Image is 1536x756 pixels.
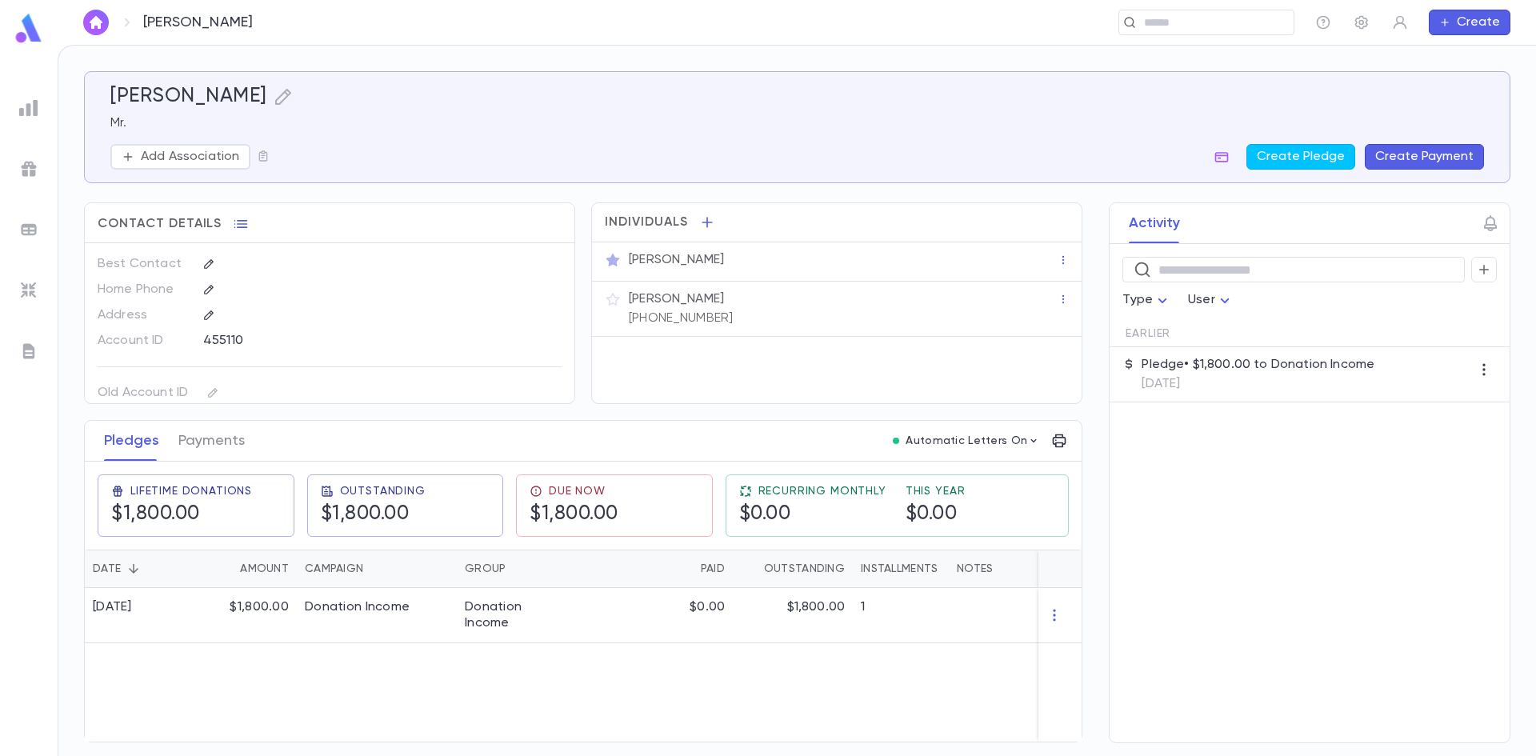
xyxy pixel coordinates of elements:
div: [DATE] [93,599,132,615]
div: Date [85,550,193,588]
div: Donation Income [465,599,569,631]
img: letters_grey.7941b92b52307dd3b8a917253454ce1c.svg [19,342,38,361]
button: Add Association [110,144,250,170]
span: Type [1122,294,1153,306]
p: Home Phone [98,277,190,302]
p: $0.00 [690,599,725,615]
div: Installments [853,550,949,588]
p: Pledge • $1,800.00 to Donation Income [1142,357,1374,373]
div: Paid [701,550,725,588]
span: Lifetime Donations [130,485,252,498]
p: Best Contact [98,251,190,277]
button: Create [1429,10,1510,35]
div: Donation Income [305,599,410,615]
p: Automatic Letters On [906,434,1027,447]
p: [PHONE_NUMBER] [629,310,733,326]
span: Earlier [1126,327,1170,340]
div: $1,800.00 [193,588,297,643]
span: Outstanding [340,485,426,498]
span: Due Now [549,485,606,498]
span: Recurring Monthly [758,485,886,498]
h5: [PERSON_NAME] [110,85,267,109]
div: Group [457,550,577,588]
p: Add Association [141,149,239,165]
div: User [1188,285,1234,316]
div: Outstanding [764,550,845,588]
h5: $0.00 [739,502,791,526]
button: Pledges [104,421,159,461]
div: Date [93,550,121,588]
div: Installments [861,550,938,588]
div: Amount [193,550,297,588]
div: Notes [957,550,993,588]
p: Address [98,302,190,328]
h5: $0.00 [906,502,958,526]
img: reports_grey.c525e4749d1bce6a11f5fe2a8de1b229.svg [19,98,38,118]
div: Notes [949,550,1149,588]
div: Paid [577,550,733,588]
img: imports_grey.530a8a0e642e233f2baf0ef88e8c9fcb.svg [19,281,38,300]
img: batches_grey.339ca447c9d9533ef1741baa751efc33.svg [19,220,38,239]
img: logo [13,13,45,44]
h5: $1,800.00 [111,502,200,526]
button: Sort [121,556,146,582]
div: Group [465,550,506,588]
div: Campaign [305,550,363,588]
h5: $1,800.00 [530,502,618,526]
span: Contact Details [98,216,222,232]
span: User [1188,294,1215,306]
p: [DATE] [1142,376,1374,392]
span: This Year [906,485,966,498]
p: Mr. [110,115,1484,131]
div: Type [1122,285,1172,316]
p: $1,800.00 [787,599,845,615]
p: [PERSON_NAME] [143,14,253,31]
p: Old Account ID [98,380,190,406]
div: Outstanding [733,550,853,588]
button: Create Payment [1365,144,1484,170]
div: 455110 [203,328,482,352]
button: Activity [1129,203,1180,243]
p: [PERSON_NAME] [629,252,724,268]
img: home_white.a664292cf8c1dea59945f0da9f25487c.svg [86,16,106,29]
p: Account ID [98,328,190,354]
h5: $1,800.00 [321,502,410,526]
button: Create Pledge [1246,144,1355,170]
div: Campaign [297,550,457,588]
p: [PERSON_NAME] [629,291,724,307]
span: Individuals [605,214,688,230]
div: 1 [853,588,949,643]
button: Payments [178,421,245,461]
img: campaigns_grey.99e729a5f7ee94e3726e6486bddda8f1.svg [19,159,38,178]
button: Automatic Letters On [886,430,1046,452]
div: Amount [240,550,289,588]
